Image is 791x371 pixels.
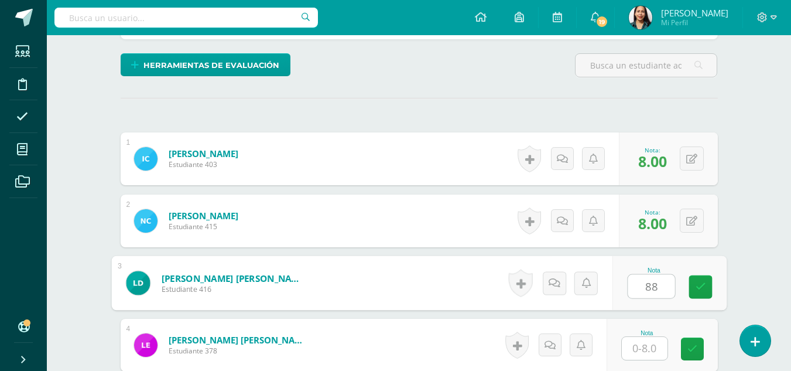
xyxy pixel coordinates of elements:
[126,271,150,295] img: b4ef8d44932a74509b98dda2467d8593.png
[661,7,728,19] span: [PERSON_NAME]
[134,333,157,357] img: 1f2e012764ec90f368085218de8f5153.png
[622,337,667,360] input: 0-8.0
[169,334,309,346] a: [PERSON_NAME] [PERSON_NAME]
[169,346,309,356] span: Estudiante 378
[54,8,318,28] input: Busca un usuario...
[638,151,667,171] span: 8.00
[169,222,238,232] span: Estudiante 415
[121,53,290,76] a: Herramientas de evaluación
[134,147,157,171] img: 48baae32542ea92a604d488f237f3663.png
[169,159,238,169] span: Estudiante 403
[638,146,667,154] div: Nota:
[621,330,673,336] div: Nota
[161,272,306,284] a: [PERSON_NAME] [PERSON_NAME]
[629,6,652,29] img: 187ae3aa270cae79ea3ff651c5efd2bf.png
[627,267,680,274] div: Nota
[143,55,279,76] span: Herramientas de evaluación
[161,284,306,295] span: Estudiante 416
[638,208,667,216] div: Nota:
[628,275,674,298] input: 0-8.0
[169,148,238,159] a: [PERSON_NAME]
[134,209,157,233] img: b0e29f6de93d5b07c28d7db1e72dbe29.png
[576,54,717,77] input: Busca un estudiante aquí...
[661,18,728,28] span: Mi Perfil
[638,213,667,233] span: 8.00
[169,210,238,222] a: [PERSON_NAME]
[595,15,608,28] span: 19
